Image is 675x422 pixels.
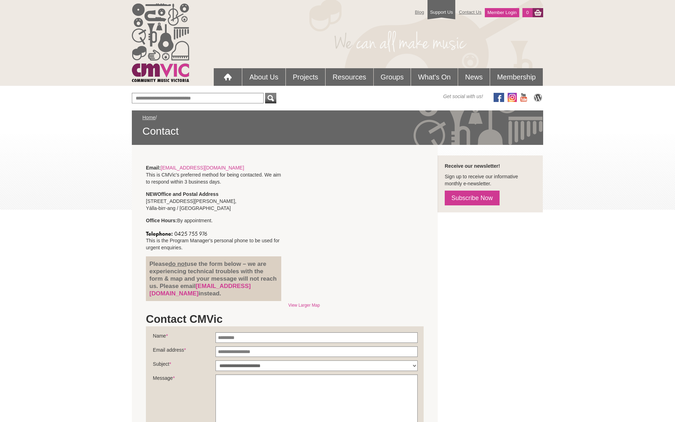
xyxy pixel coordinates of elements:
strong: Email: [146,165,161,171]
span: Get social with us! [443,93,483,100]
div: / [142,114,533,138]
img: cmvic_logo.png [132,4,189,82]
label: Name [153,332,216,343]
u: do not [168,261,187,267]
a: Contact Us [455,6,485,18]
strong: Receive our newsletter! [445,163,500,169]
strong: Office Hours: [146,218,177,223]
span: Contact [142,124,533,138]
a: Home [142,115,155,120]
h1: Contact CMVic [146,312,424,326]
p: [STREET_ADDRESS][PERSON_NAME], Yálla-birr-ang / [GEOGRAPHIC_DATA] [146,191,281,212]
a: 0 [522,8,533,17]
a: What's On [411,68,458,86]
p: By appointment. [146,217,281,224]
a: Blog [411,6,427,18]
a: Projects [286,68,325,86]
a: Membership [490,68,543,86]
strong: NEW Office and Postal Address [146,191,218,197]
a: View Larger Map [288,303,320,308]
a: Member Login [485,8,519,17]
a: About Us [242,68,285,86]
label: Message [153,375,216,385]
label: Email address [153,346,216,357]
img: icon-instagram.png [508,93,517,102]
a: Groups [374,68,411,86]
p: This is the Program Manager's personal phone to be used for urgent enquiries. [146,229,281,251]
img: CMVic Blog [533,93,543,102]
a: News [458,68,490,86]
label: Subject [153,360,216,371]
a: [EMAIL_ADDRESS][DOMAIN_NAME] [149,283,251,297]
a: Subscribe Now [445,191,500,205]
p: Sign up to receive our informative monthly e-newsletter. [445,173,536,187]
p: This is CMVic's preferred method for being contacted. We aim to respond within 3 business days. [146,164,281,185]
a: [EMAIL_ADDRESS][DOMAIN_NAME] [161,165,244,171]
a: Resources [326,68,373,86]
h4: Please use the form below – we are experiencing technical troubles with the form & map and your m... [149,260,278,297]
